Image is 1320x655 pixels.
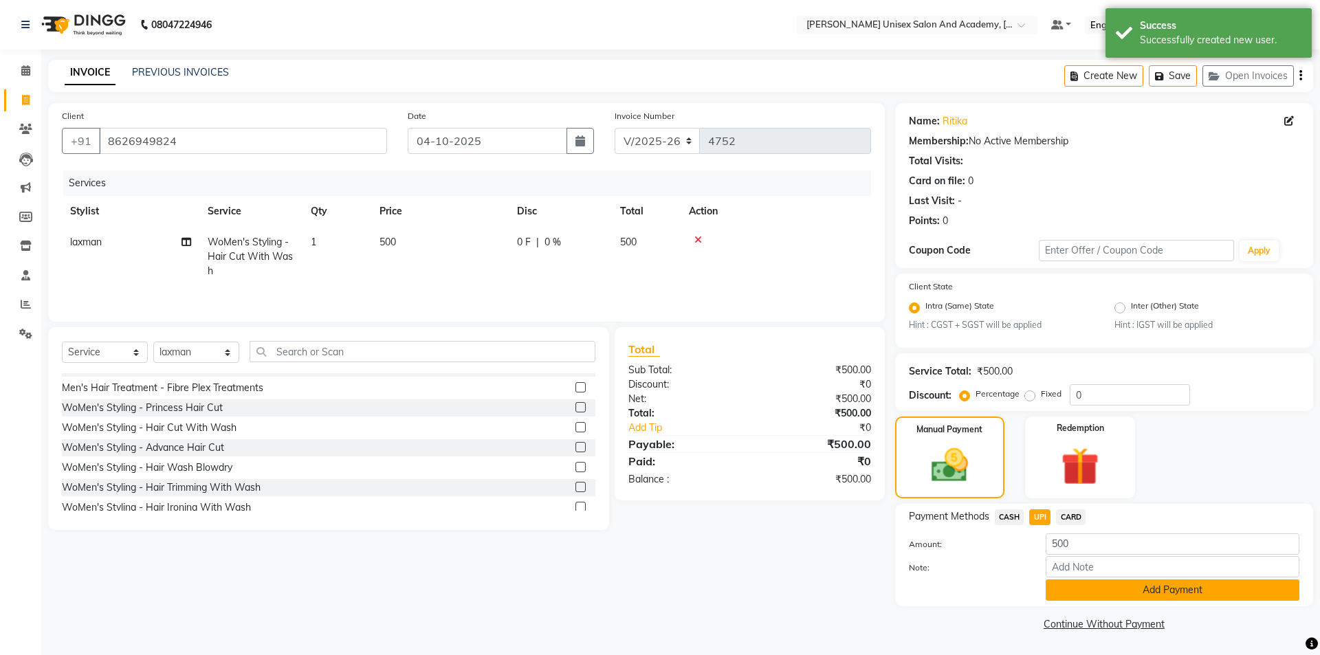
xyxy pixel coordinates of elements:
[1056,509,1086,525] span: CARD
[65,60,115,85] a: INVOICE
[909,243,1039,258] div: Coupon Code
[517,235,531,249] span: 0 F
[1149,65,1197,87] button: Save
[943,114,967,129] a: Ritika
[943,214,948,228] div: 0
[749,377,881,392] div: ₹0
[909,280,953,293] label: Client State
[749,436,881,452] div: ₹500.00
[62,480,261,495] div: WoMen's Styling - Hair Trimming With Wash
[62,196,199,227] th: Stylist
[898,617,1310,632] a: Continue Without Payment
[925,300,994,316] label: Intra (Same) State
[628,342,660,357] span: Total
[311,236,316,248] span: 1
[749,453,881,469] div: ₹0
[208,236,293,277] span: WoMen's Styling - Hair Cut With Wash
[681,196,871,227] th: Action
[618,406,749,421] div: Total:
[749,406,881,421] div: ₹500.00
[977,364,1013,379] div: ₹500.00
[916,423,982,436] label: Manual Payment
[62,421,236,435] div: WoMen's Styling - Hair Cut With Wash
[250,341,595,362] input: Search or Scan
[62,500,251,515] div: WoMen's Styling - Hair Ironing With Wash
[909,509,989,524] span: Payment Methods
[618,421,771,435] a: Add Tip
[1046,533,1299,555] input: Amount
[132,66,229,78] a: PREVIOUS INVOICES
[909,214,940,228] div: Points:
[408,110,426,122] label: Date
[536,235,539,249] span: |
[1029,509,1050,525] span: UPI
[1046,579,1299,601] button: Add Payment
[62,110,84,122] label: Client
[976,388,1020,400] label: Percentage
[909,364,971,379] div: Service Total:
[909,134,969,148] div: Membership:
[1041,388,1061,400] label: Fixed
[909,388,951,403] div: Discount:
[62,381,263,395] div: Men's Hair Treatment - Fibre Plex Treatments
[612,196,681,227] th: Total
[1140,19,1301,33] div: Success
[618,377,749,392] div: Discount:
[909,134,1299,148] div: No Active Membership
[62,441,224,455] div: WoMen's Styling - Advance Hair Cut
[909,114,940,129] div: Name:
[62,128,100,154] button: +91
[995,509,1024,525] span: CASH
[151,5,212,44] b: 08047224946
[379,236,396,248] span: 500
[909,319,1094,331] small: Hint : CGST + SGST will be applied
[544,235,561,249] span: 0 %
[618,392,749,406] div: Net:
[1131,300,1199,316] label: Inter (Other) State
[509,196,612,227] th: Disc
[1202,65,1294,87] button: Open Invoices
[99,128,387,154] input: Search by Name/Mobile/Email/Code
[968,174,973,188] div: 0
[618,453,749,469] div: Paid:
[1064,65,1143,87] button: Create New
[909,194,955,208] div: Last Visit:
[899,538,1035,551] label: Amount:
[62,460,232,475] div: WoMen's Styling - Hair Wash Blowdry
[749,472,881,487] div: ₹500.00
[371,196,509,227] th: Price
[771,421,881,435] div: ₹0
[63,170,881,196] div: Services
[749,363,881,377] div: ₹500.00
[1039,240,1234,261] input: Enter Offer / Coupon Code
[749,392,881,406] div: ₹500.00
[1140,33,1301,47] div: Successfully created new user.
[1046,556,1299,577] input: Add Note
[302,196,371,227] th: Qty
[199,196,302,227] th: Service
[920,444,980,486] img: _cash.svg
[615,110,674,122] label: Invoice Number
[62,401,223,415] div: WoMen's Styling - Princess Hair Cut
[958,194,962,208] div: -
[909,174,965,188] div: Card on file:
[899,562,1035,574] label: Note:
[35,5,129,44] img: logo
[618,436,749,452] div: Payable:
[618,363,749,377] div: Sub Total:
[1049,443,1111,490] img: _gift.svg
[909,154,963,168] div: Total Visits:
[1114,319,1299,331] small: Hint : IGST will be applied
[1057,422,1104,434] label: Redemption
[620,236,637,248] span: 500
[1240,241,1279,261] button: Apply
[70,236,102,248] span: laxman
[618,472,749,487] div: Balance :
